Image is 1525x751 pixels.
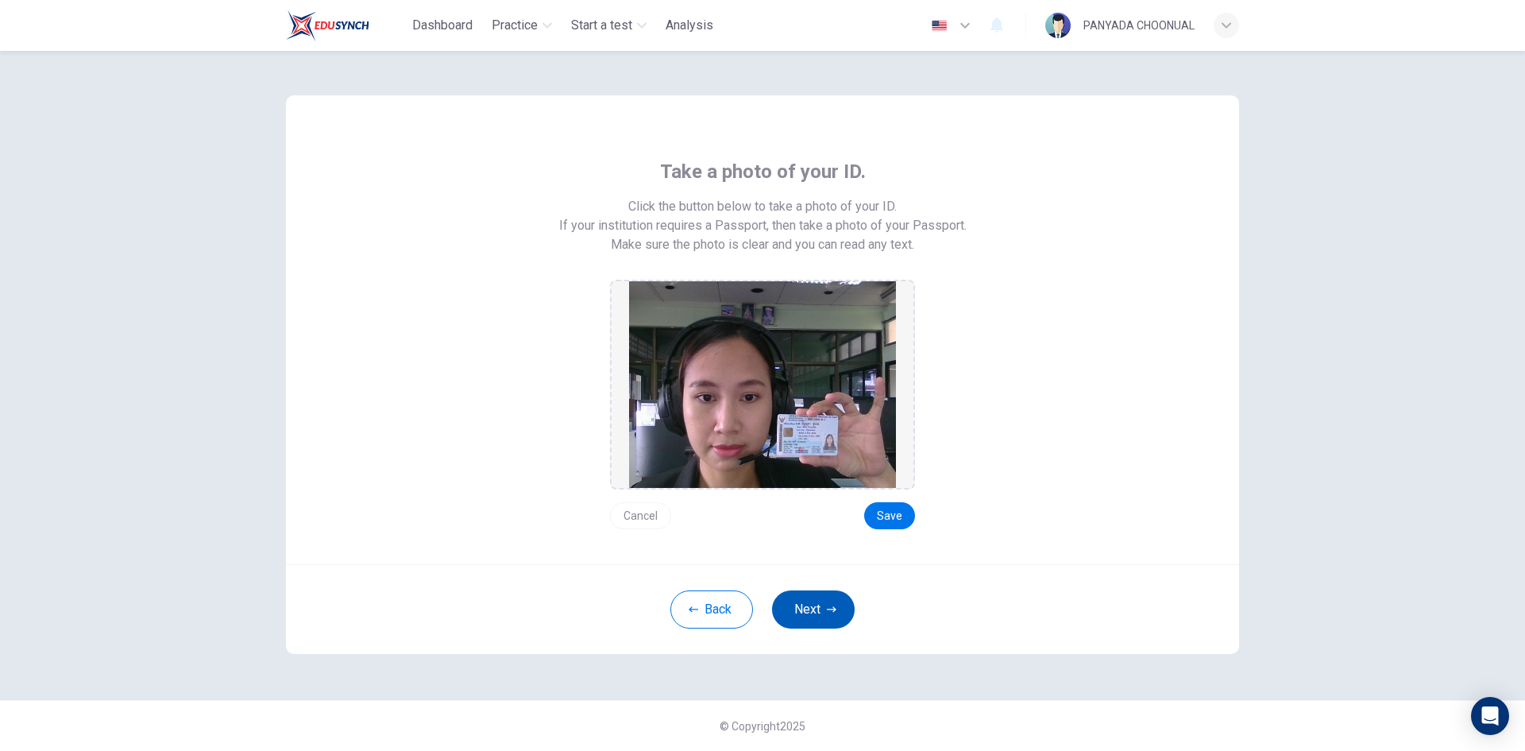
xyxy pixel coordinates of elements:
[485,11,558,40] button: Practice
[1045,13,1071,38] img: Profile picture
[286,10,369,41] img: Train Test logo
[629,281,896,488] img: preview screemshot
[864,502,915,529] button: Save
[406,11,479,40] button: Dashboard
[659,11,720,40] button: Analysis
[565,11,653,40] button: Start a test
[611,235,914,254] span: Make sure the photo is clear and you can read any text.
[720,720,805,733] span: © Copyright 2025
[772,590,855,629] button: Next
[412,16,473,35] span: Dashboard
[286,10,406,41] a: Train Test logo
[492,16,538,35] span: Practice
[929,20,949,32] img: en
[1471,697,1509,735] div: Open Intercom Messenger
[670,590,753,629] button: Back
[666,16,713,35] span: Analysis
[1083,16,1195,35] div: PANYADA CHOONUAL
[610,502,671,529] button: Cancel
[571,16,632,35] span: Start a test
[660,159,866,184] span: Take a photo of your ID.
[559,197,967,235] span: Click the button below to take a photo of your ID. If your institution requires a Passport, then ...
